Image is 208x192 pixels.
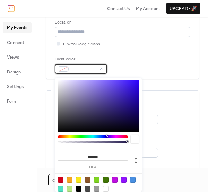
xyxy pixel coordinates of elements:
[130,177,136,183] div: #4A90E2
[58,177,63,183] div: #D0021B
[112,177,118,183] div: #BD10E0
[3,37,32,48] a: Connect
[7,69,21,76] span: Design
[55,19,189,26] div: Location
[58,186,63,192] div: #50E3C2
[170,5,197,12] span: Upgrade 🚀
[94,177,99,183] div: #7ED321
[7,24,27,31] span: My Events
[107,5,130,12] a: Contact Us
[67,186,72,192] div: #B8E986
[103,186,109,192] div: #FFFFFF
[67,177,72,183] div: #F5A623
[85,186,90,192] div: #4A4A4A
[121,177,127,183] div: #9013FE
[85,177,90,183] div: #8B572A
[48,174,75,186] button: Cancel
[8,5,15,12] img: logo
[76,186,81,192] div: #000000
[7,98,18,105] span: Form
[63,41,100,48] span: Link to Google Maps
[7,54,19,61] span: Views
[55,56,106,63] div: Event color
[94,186,99,192] div: #9B9B9B
[7,83,24,90] span: Settings
[136,5,160,12] a: My Account
[3,81,32,92] a: Settings
[76,177,81,183] div: #F8E71C
[166,3,200,14] button: Upgrade🚀
[58,165,128,169] label: hex
[3,66,32,77] a: Design
[52,177,70,184] span: Cancel
[3,22,32,33] a: My Events
[3,51,32,62] a: Views
[3,95,32,106] a: Form
[7,39,24,46] span: Connect
[103,177,109,183] div: #417505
